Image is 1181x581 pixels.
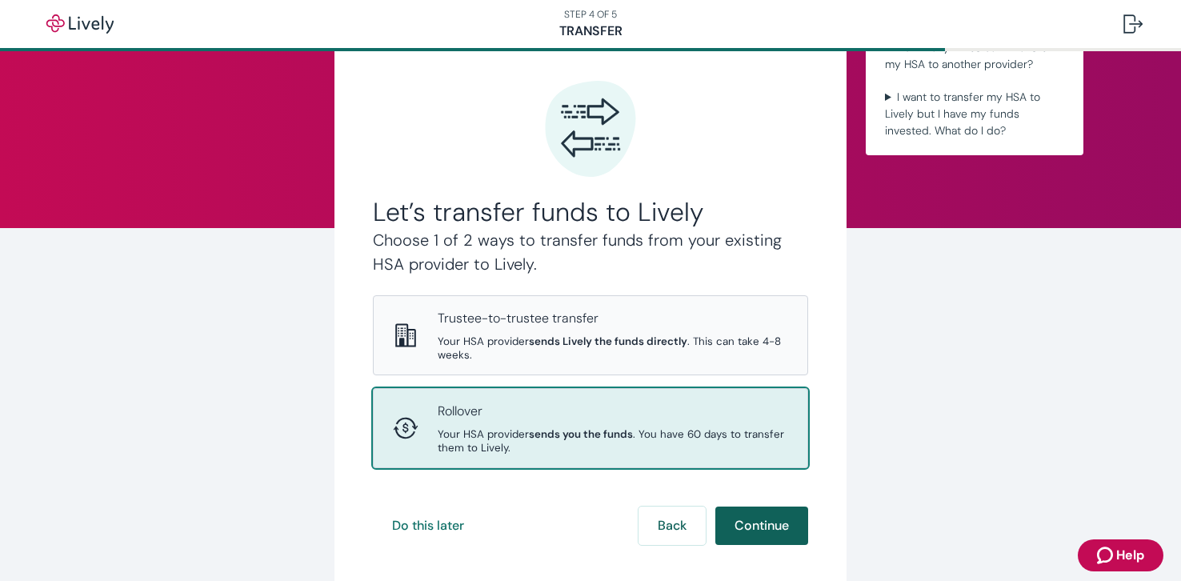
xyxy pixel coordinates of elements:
[529,335,687,348] strong: sends Lively the funds directly
[438,402,788,421] p: Rollover
[373,507,483,545] button: Do this later
[35,14,125,34] img: Lively
[715,507,808,545] button: Continue
[1111,5,1155,43] button: Log out
[374,389,807,467] button: RolloverRolloverYour HSA providersends you the funds. You have 60 days to transfer them to Lively.
[393,323,418,348] svg: Trustee-to-trustee
[373,196,808,228] h2: Let’s transfer funds to Lively
[438,335,788,362] span: Your HSA provider . This can take 4-8 weeks.
[438,309,788,328] p: Trustee-to-trustee transfer
[879,36,1071,76] summary: How many times can I transfer my HSA to another provider?
[1078,539,1163,571] button: Zendesk support iconHelp
[1116,546,1144,565] span: Help
[639,507,706,545] button: Back
[393,415,418,441] svg: Rollover
[1097,546,1116,565] svg: Zendesk support icon
[374,296,807,375] button: Trustee-to-trusteeTrustee-to-trustee transferYour HSA providersends Lively the funds directly. Th...
[529,427,633,441] strong: sends you the funds
[438,427,788,455] span: Your HSA provider . You have 60 days to transfer them to Lively.
[373,228,808,276] h4: Choose 1 of 2 ways to transfer funds from your existing HSA provider to Lively.
[879,86,1071,142] summary: I want to transfer my HSA to Lively but I have my funds invested. What do I do?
